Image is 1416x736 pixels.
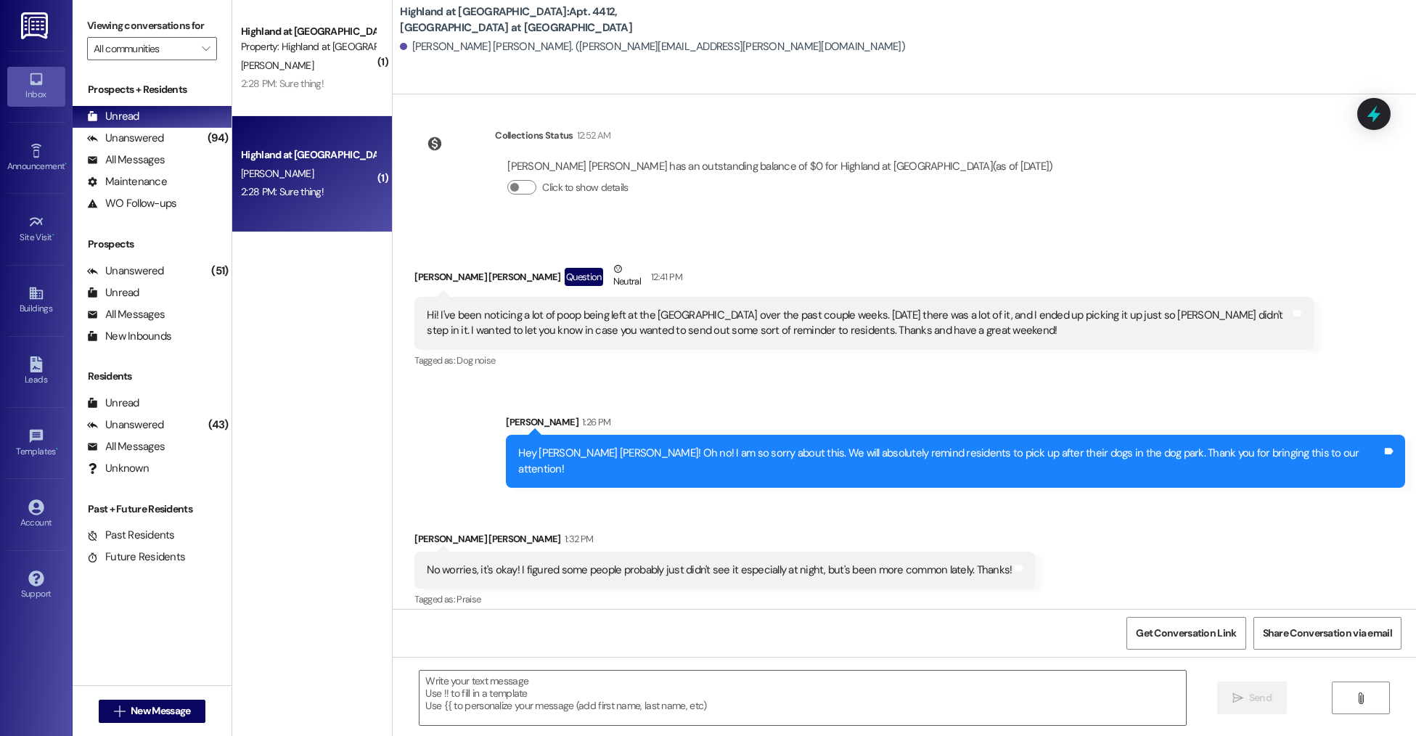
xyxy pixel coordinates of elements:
[56,444,58,454] span: •
[87,549,185,565] div: Future Residents
[241,59,314,72] span: [PERSON_NAME]
[7,281,65,320] a: Buildings
[87,417,164,433] div: Unanswered
[506,414,1405,435] div: [PERSON_NAME]
[87,15,217,37] label: Viewing conversations for
[573,128,611,143] div: 12:52 AM
[87,285,139,300] div: Unread
[87,439,165,454] div: All Messages
[73,369,232,384] div: Residents
[65,159,67,169] span: •
[241,167,314,180] span: [PERSON_NAME]
[1232,692,1243,704] i: 
[457,593,480,605] span: Praise
[610,261,644,292] div: Neutral
[21,12,51,39] img: ResiDesk Logo
[414,350,1314,371] div: Tagged as:
[1126,617,1245,650] button: Get Conversation Link
[73,502,232,517] div: Past + Future Residents
[542,180,628,195] label: Click to show details
[73,237,232,252] div: Prospects
[561,531,593,547] div: 1:32 PM
[87,307,165,322] div: All Messages
[87,131,164,146] div: Unanswered
[7,566,65,605] a: Support
[427,563,1012,578] div: No worries, it's okay! I figured some people probably just didn't see it especially at night, but...
[52,230,54,240] span: •
[131,703,190,719] span: New Message
[87,329,171,344] div: New Inbounds
[99,700,206,723] button: New Message
[94,37,194,60] input: All communities
[1249,690,1272,706] span: Send
[1217,682,1288,714] button: Send
[495,128,573,143] div: Collections Status
[241,147,375,163] div: Highland at [GEOGRAPHIC_DATA]
[204,127,232,150] div: (94)
[518,446,1382,477] div: Hey [PERSON_NAME] [PERSON_NAME]! Oh no! I am so sorry about this. We will absolutely remind resid...
[241,24,375,39] div: Highland at [GEOGRAPHIC_DATA]
[241,39,375,54] div: Property: Highland at [GEOGRAPHIC_DATA]
[87,528,175,543] div: Past Residents
[1355,692,1366,704] i: 
[400,39,905,54] div: [PERSON_NAME] [PERSON_NAME]. ([PERSON_NAME][EMAIL_ADDRESS][PERSON_NAME][DOMAIN_NAME])
[87,109,139,124] div: Unread
[7,495,65,534] a: Account
[1136,626,1236,641] span: Get Conversation Link
[87,152,165,168] div: All Messages
[427,308,1290,339] div: Hi! I've been noticing a lot of poop being left at the [GEOGRAPHIC_DATA] over the past couple wee...
[87,263,164,279] div: Unanswered
[205,414,232,436] div: (43)
[7,67,65,106] a: Inbox
[87,174,167,189] div: Maintenance
[414,589,1035,610] div: Tagged as:
[1253,617,1401,650] button: Share Conversation via email
[565,268,603,286] div: Question
[87,396,139,411] div: Unread
[7,210,65,249] a: Site Visit •
[578,414,610,430] div: 1:26 PM
[414,531,1035,552] div: [PERSON_NAME] [PERSON_NAME]
[241,185,324,198] div: 2:28 PM: Sure thing!
[1263,626,1392,641] span: Share Conversation via email
[400,4,690,36] b: Highland at [GEOGRAPHIC_DATA]: Apt. 4412, [GEOGRAPHIC_DATA] at [GEOGRAPHIC_DATA]
[73,82,232,97] div: Prospects + Residents
[7,352,65,391] a: Leads
[241,77,324,90] div: 2:28 PM: Sure thing!
[414,261,1314,297] div: [PERSON_NAME] [PERSON_NAME]
[507,159,1052,174] div: [PERSON_NAME] [PERSON_NAME] has an outstanding balance of $0 for Highland at [GEOGRAPHIC_DATA] (a...
[208,260,232,282] div: (51)
[87,461,149,476] div: Unknown
[647,269,682,285] div: 12:41 PM
[114,706,125,717] i: 
[7,424,65,463] a: Templates •
[202,43,210,54] i: 
[457,354,495,367] span: Dog noise
[87,196,176,211] div: WO Follow-ups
